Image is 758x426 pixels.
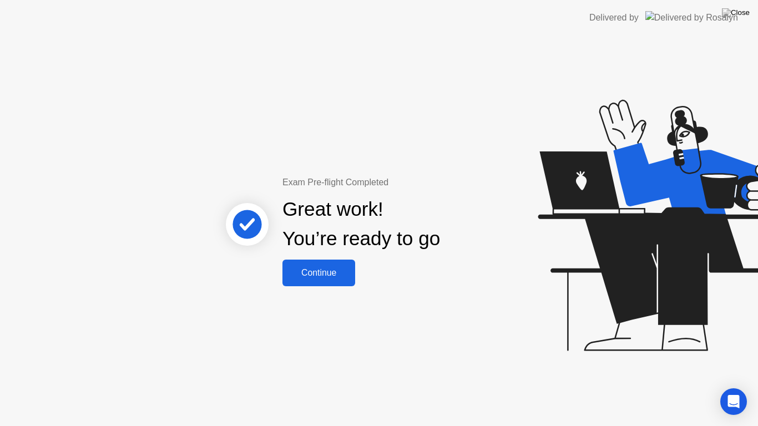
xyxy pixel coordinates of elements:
[282,195,440,253] div: Great work! You’re ready to go
[282,176,512,189] div: Exam Pre-flight Completed
[645,11,738,24] img: Delivered by Rosalyn
[589,11,639,24] div: Delivered by
[282,260,355,286] button: Continue
[722,8,750,17] img: Close
[720,388,747,415] div: Open Intercom Messenger
[286,268,352,278] div: Continue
